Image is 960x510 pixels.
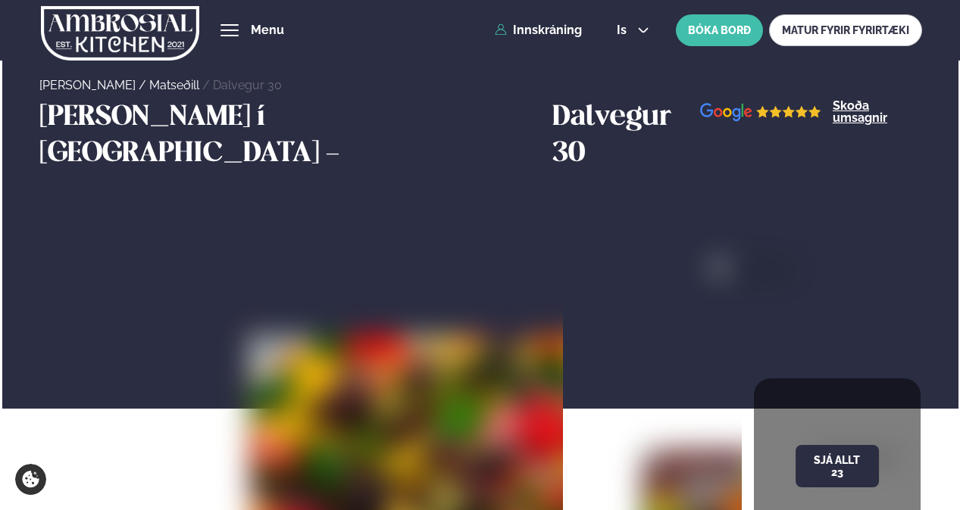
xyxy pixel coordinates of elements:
[700,103,821,122] img: image alt
[220,21,239,39] button: hamburger
[149,78,199,92] a: Matseðill
[15,464,46,495] a: Cookie settings
[213,78,282,92] a: Dalvegur 30
[139,78,149,92] span: /
[552,100,700,173] h3: Dalvegur 30
[202,78,213,92] span: /
[495,23,582,37] a: Innskráning
[796,445,879,487] button: Sjá allt 23
[39,78,136,92] a: [PERSON_NAME]
[676,14,763,46] button: BÓKA BORÐ
[605,24,661,36] button: is
[617,24,631,36] span: is
[833,100,921,124] a: Skoða umsagnir
[39,100,545,173] h3: [PERSON_NAME] í [GEOGRAPHIC_DATA] -
[41,2,199,64] img: logo
[769,14,922,46] a: MATUR FYRIR FYRIRTÆKI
